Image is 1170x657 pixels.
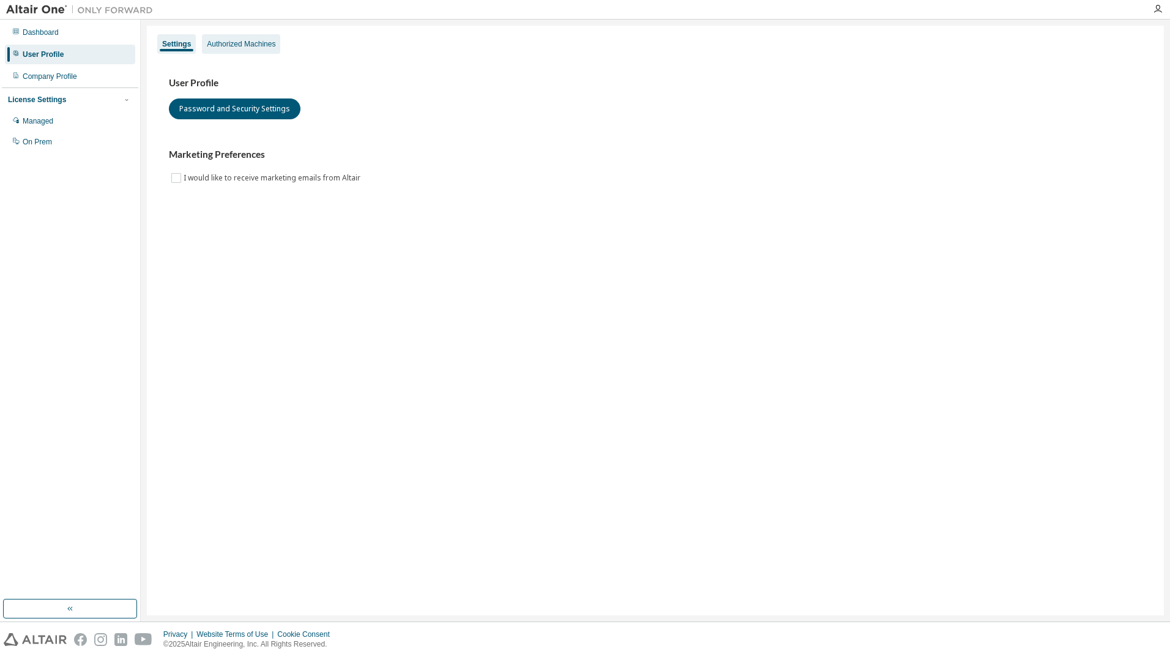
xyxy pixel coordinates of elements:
[184,171,363,185] label: I would like to receive marketing emails from Altair
[162,39,191,49] div: Settings
[163,629,196,639] div: Privacy
[277,629,337,639] div: Cookie Consent
[23,28,59,37] div: Dashboard
[4,633,67,646] img: altair_logo.svg
[135,633,152,646] img: youtube.svg
[207,39,275,49] div: Authorized Machines
[23,72,77,81] div: Company Profile
[169,98,300,119] button: Password and Security Settings
[169,149,1142,161] h3: Marketing Preferences
[23,50,64,59] div: User Profile
[8,95,66,105] div: License Settings
[169,77,1142,89] h3: User Profile
[23,116,53,126] div: Managed
[23,137,52,147] div: On Prem
[163,639,337,650] p: © 2025 Altair Engineering, Inc. All Rights Reserved.
[94,633,107,646] img: instagram.svg
[196,629,277,639] div: Website Terms of Use
[74,633,87,646] img: facebook.svg
[114,633,127,646] img: linkedin.svg
[6,4,159,16] img: Altair One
